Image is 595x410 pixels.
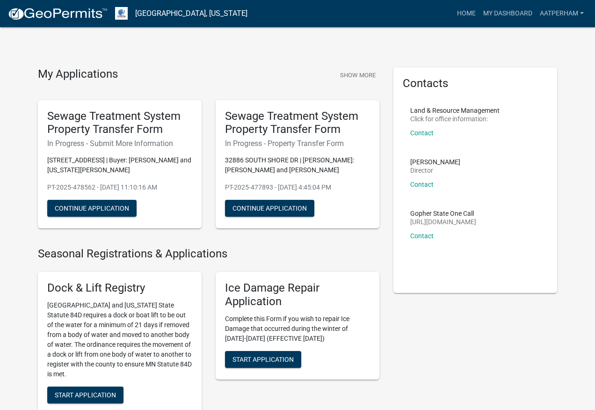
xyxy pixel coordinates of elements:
span: Start Application [55,391,116,398]
a: Contact [410,232,434,240]
button: Continue Application [225,200,314,217]
a: Contact [410,181,434,188]
h4: My Applications [38,67,118,81]
img: Otter Tail County, Minnesota [115,7,128,20]
h6: In Progress - Property Transfer Form [225,139,370,148]
p: [URL][DOMAIN_NAME] [410,219,476,225]
p: Click for office information: [410,116,500,122]
span: Start Application [232,355,294,363]
h4: Seasonal Registrations & Applications [38,247,379,261]
p: PT-2025-477893 - [DATE] 4:45:04 PM [225,183,370,192]
p: Land & Resource Management [410,107,500,114]
button: Continue Application [47,200,137,217]
h5: Sewage Treatment System Property Transfer Form [225,110,370,137]
a: Contact [410,129,434,137]
button: Start Application [47,387,123,403]
a: [GEOGRAPHIC_DATA], [US_STATE] [135,6,247,22]
a: AATPerham [536,5,588,22]
button: Show More [336,67,379,83]
p: PT-2025-478562 - [DATE] 11:10:16 AM [47,183,192,192]
h5: Ice Damage Repair Application [225,281,370,308]
a: Home [453,5,479,22]
h5: Dock & Lift Registry [47,281,192,295]
h5: Sewage Treatment System Property Transfer Form [47,110,192,137]
p: 32886 SOUTH SHORE DR | [PERSON_NAME]: [PERSON_NAME] and [PERSON_NAME] [225,155,370,175]
p: Complete this Form if you wish to repair Ice Damage that occurred during the winter of [DATE]-[DA... [225,314,370,344]
p: [PERSON_NAME] [410,159,460,165]
h6: In Progress - Submit More Information [47,139,192,148]
p: Gopher State One Call [410,210,476,217]
h5: Contacts [403,77,548,90]
p: Director [410,167,460,174]
p: [GEOGRAPHIC_DATA] and [US_STATE] State Statute 84D requires a dock or boat lift to be out of the ... [47,300,192,379]
p: [STREET_ADDRESS] | Buyer: [PERSON_NAME] and [US_STATE][PERSON_NAME] [47,155,192,175]
button: Start Application [225,351,301,368]
a: My Dashboard [479,5,536,22]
